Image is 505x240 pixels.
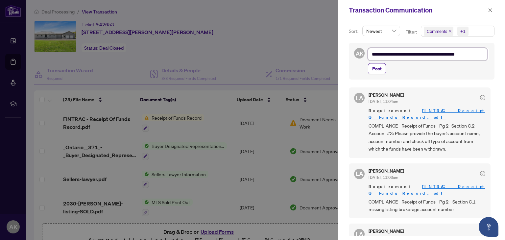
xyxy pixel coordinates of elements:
[369,175,398,180] span: [DATE], 11:03am
[369,169,404,173] h5: [PERSON_NAME]
[369,108,485,121] span: Requirement -
[460,28,466,35] div: +1
[427,28,447,35] span: Comments
[349,28,360,35] p: Sort:
[405,28,418,36] p: Filter:
[356,169,363,178] span: LA
[369,99,398,104] span: [DATE], 11:04am
[356,93,363,103] span: LA
[488,8,493,12] span: close
[369,183,485,197] span: Requirement -
[355,49,363,58] span: AK
[372,63,382,74] span: Post
[480,95,485,100] span: check-circle
[479,217,498,237] button: Open asap
[369,198,485,213] span: COMPLIANCE - Receipt of Funds - Pg 2 - Section C.1 - missing listing brokerage account number
[356,229,363,239] span: LA
[369,93,404,97] h5: [PERSON_NAME]
[369,229,404,233] h5: [PERSON_NAME]
[369,235,398,240] span: [DATE], 02:32pm
[448,30,452,33] span: close
[369,122,485,153] span: COMPLIANCE - Receipt of Funds - Pg 2- Section C.2 - Account #3: Please provide the buyer's accoun...
[480,171,485,176] span: check-circle
[424,27,453,36] span: Comments
[369,184,485,196] a: FINTRAC - Receipt Of Funds Record.pdf
[368,63,386,74] button: Post
[349,5,486,15] div: Transaction Communication
[366,26,396,36] span: Newest
[369,108,485,120] a: FINTRAC - Receipt Of Funds Record.pdf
